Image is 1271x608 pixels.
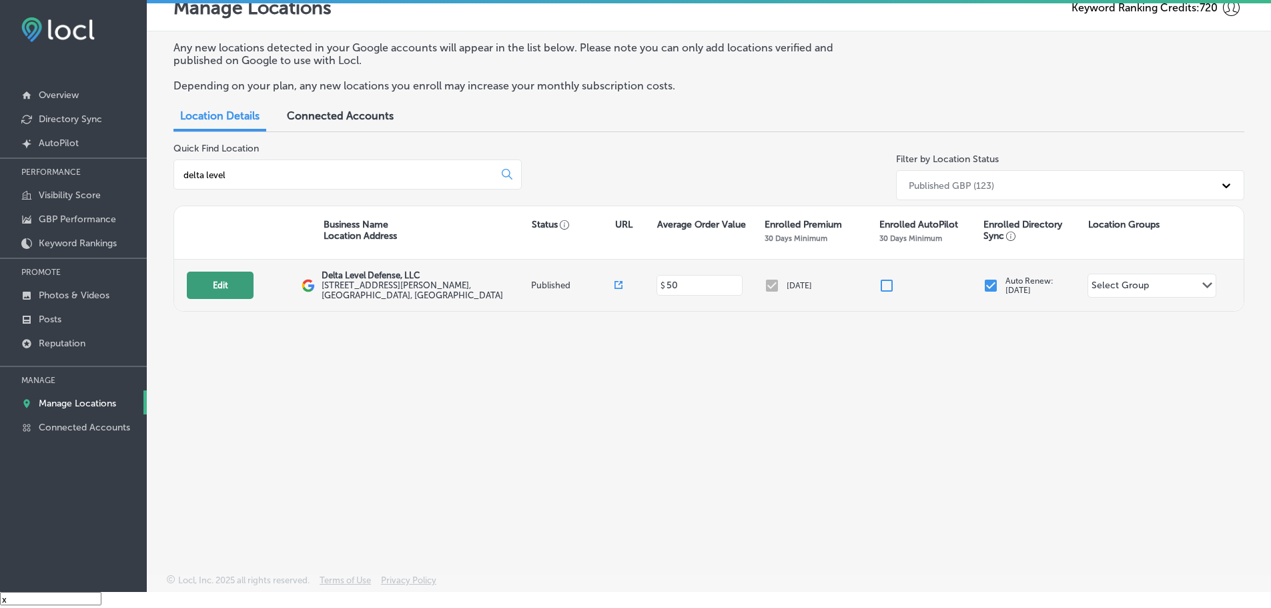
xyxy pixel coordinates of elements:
[787,281,812,290] p: [DATE]
[39,214,116,225] p: GBP Performance
[1092,280,1149,295] div: Select Group
[765,219,842,230] p: Enrolled Premium
[21,17,95,42] img: fda3e92497d09a02dc62c9cd864e3231.png
[1072,1,1218,14] span: Keyword Ranking Credits: 720
[320,575,371,592] a: Terms of Use
[39,338,85,349] p: Reputation
[324,219,397,242] p: Business Name Location Address
[1005,276,1053,295] p: Auto Renew: [DATE]
[322,270,527,280] p: Delta Level Defense, LLC
[983,219,1081,242] p: Enrolled Directory Sync
[381,575,436,592] a: Privacy Policy
[173,79,869,92] p: Depending on your plan, any new locations you enroll may increase your monthly subscription costs.
[39,113,102,125] p: Directory Sync
[39,238,117,249] p: Keyword Rankings
[657,219,746,230] p: Average Order Value
[173,41,869,67] p: Any new locations detected in your Google accounts will appear in the list below. Please note you...
[39,190,101,201] p: Visibility Score
[39,422,130,433] p: Connected Accounts
[187,272,254,299] button: Edit
[302,279,315,292] img: logo
[39,314,61,325] p: Posts
[39,137,79,149] p: AutoPilot
[879,234,942,243] p: 30 Days Minimum
[182,169,491,181] input: All Locations
[909,180,994,191] div: Published GBP (123)
[765,234,827,243] p: 30 Days Minimum
[180,109,260,122] span: Location Details
[322,280,527,300] label: [STREET_ADDRESS][PERSON_NAME] , [GEOGRAPHIC_DATA], [GEOGRAPHIC_DATA]
[532,219,615,230] p: Status
[39,398,116,409] p: Manage Locations
[173,143,259,154] label: Quick Find Location
[39,89,79,101] p: Overview
[1088,219,1160,230] p: Location Groups
[879,219,958,230] p: Enrolled AutoPilot
[178,575,310,585] p: Locl, Inc. 2025 all rights reserved.
[39,290,109,301] p: Photos & Videos
[661,281,665,290] p: $
[287,109,394,122] span: Connected Accounts
[896,154,999,165] label: Filter by Location Status
[615,219,632,230] p: URL
[531,280,614,290] p: Published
